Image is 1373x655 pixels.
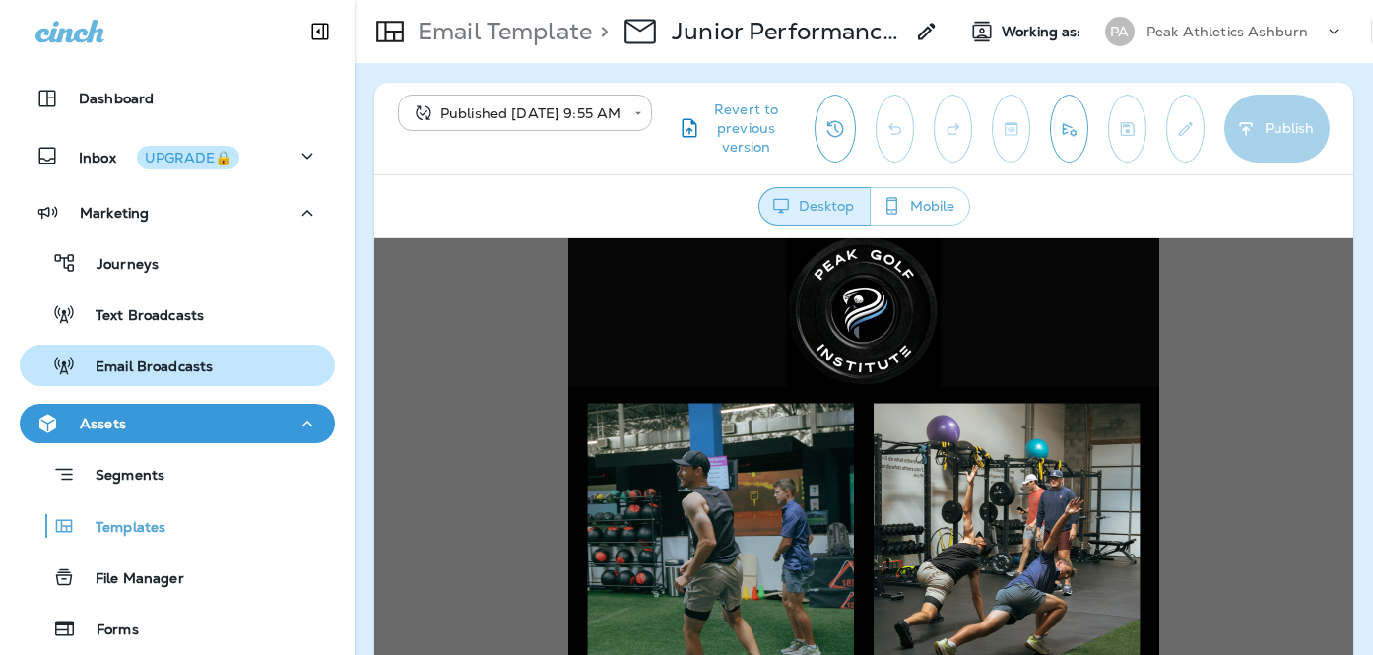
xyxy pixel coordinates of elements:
[77,256,159,275] p: Journeys
[20,608,335,649] button: Forms
[76,467,164,487] p: Segments
[79,146,239,166] p: Inbox
[20,404,335,443] button: Assets
[412,103,621,123] div: Published [DATE] 9:55 AM
[668,95,799,163] button: Revert to previous version
[20,136,335,175] button: InboxUPGRADE🔒
[76,307,204,326] p: Text Broadcasts
[592,17,609,46] p: >
[80,416,126,431] p: Assets
[701,100,791,157] span: Revert to previous version
[1050,95,1088,163] button: Send test email
[20,193,335,232] button: Marketing
[20,557,335,598] button: File Manager
[20,242,335,284] button: Journeys
[410,17,592,46] p: Email Template
[293,12,348,51] button: Collapse Sidebar
[1105,17,1135,46] div: PA
[20,345,335,386] button: Email Broadcasts
[76,570,184,589] p: File Manager
[137,146,239,169] button: UPGRADE🔒
[20,453,335,495] button: Segments
[76,359,213,377] p: Email Broadcasts
[20,79,335,118] button: Dashboard
[870,187,970,226] button: Mobile
[1146,24,1308,39] p: Peak Athletics Ashburn
[20,505,335,547] button: Templates
[76,519,165,538] p: Templates
[80,205,149,221] p: Marketing
[815,95,856,163] button: View Changelog
[20,294,335,335] button: Text Broadcasts
[758,187,871,226] button: Desktop
[672,17,903,46] p: Junior Performance Program 1 2025 - 8/25
[145,151,231,164] div: UPGRADE🔒
[77,622,139,640] p: Forms
[194,148,785,481] img: Peak--JPP-Email-1-825.png
[79,91,154,106] p: Dashboard
[1002,24,1085,40] span: Working as:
